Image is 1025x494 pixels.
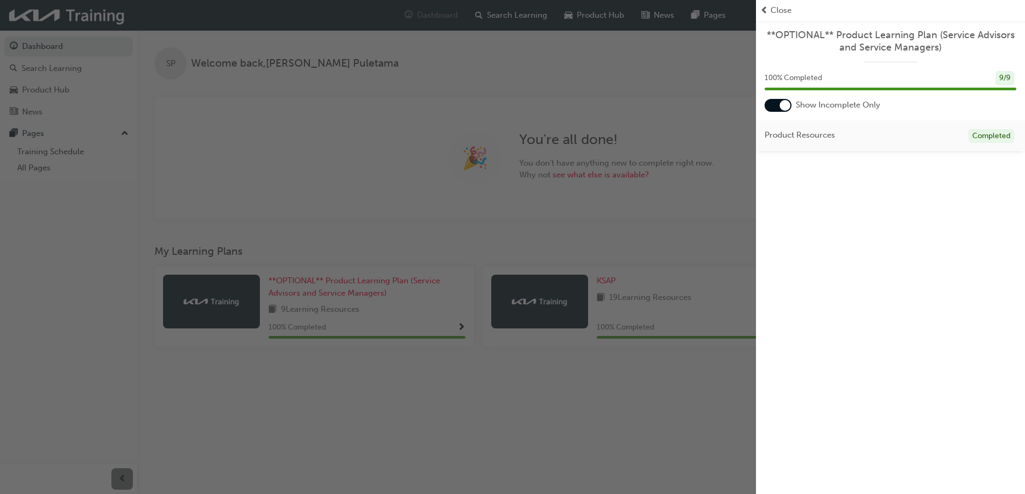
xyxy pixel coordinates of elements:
button: prev-iconClose [760,4,1021,17]
span: Product Resources [765,129,835,141]
div: 9 / 9 [995,71,1014,85]
span: prev-icon [760,4,768,17]
span: Close [770,4,791,17]
a: **OPTIONAL** Product Learning Plan (Service Advisors and Service Managers) [765,29,1016,53]
span: Show Incomplete Only [796,99,880,111]
div: Completed [969,129,1014,144]
span: 100 % Completed [765,72,822,84]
